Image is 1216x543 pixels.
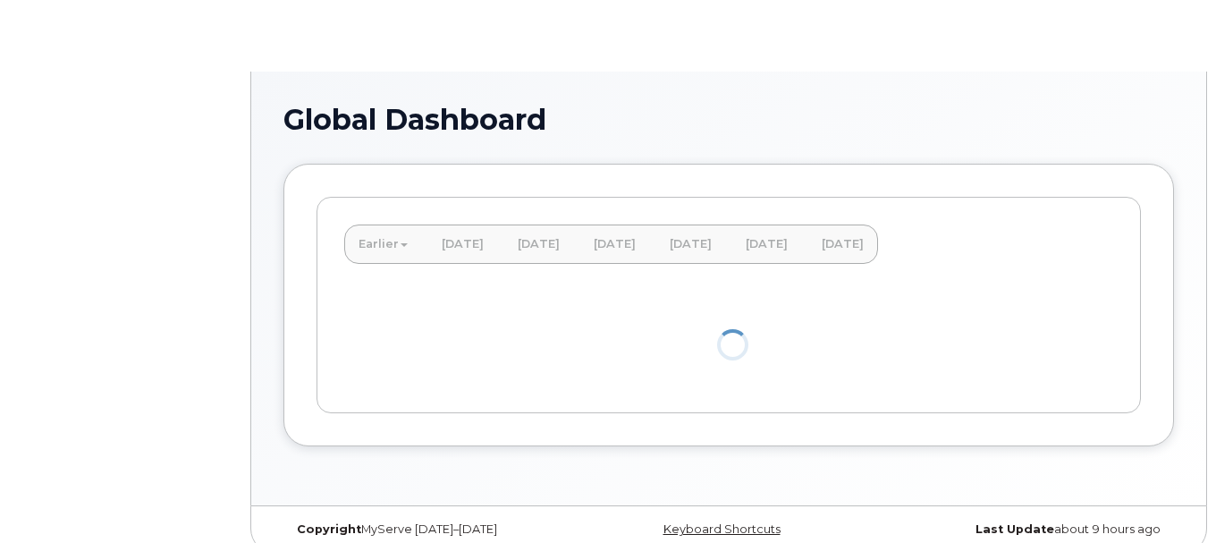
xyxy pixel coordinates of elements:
strong: Copyright [297,522,361,536]
a: [DATE] [427,225,498,264]
a: [DATE] [579,225,650,264]
a: [DATE] [503,225,574,264]
div: MyServe [DATE]–[DATE] [283,522,580,537]
a: [DATE] [655,225,726,264]
a: [DATE] [807,225,878,264]
h1: Global Dashboard [283,104,1174,135]
a: Keyboard Shortcuts [663,522,781,536]
div: about 9 hours ago [877,522,1174,537]
strong: Last Update [975,522,1054,536]
a: [DATE] [731,225,802,264]
a: Earlier [344,225,422,264]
